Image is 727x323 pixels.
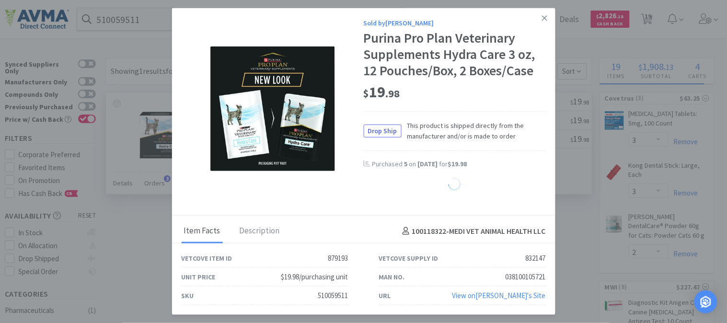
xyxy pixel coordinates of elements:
span: [DATE] [418,159,438,168]
div: Vetcove Item ID [182,253,232,264]
span: This product is shipped directly from the manufacturer and/or is made to order [402,120,546,142]
div: Vetcove Supply ID [379,253,439,264]
div: Sold by [PERSON_NAME] [364,18,546,28]
h4: 100118322 - MEDI VET ANIMAL HEALTH LLC [399,225,546,238]
div: $19.98/purchasing unit [281,271,348,283]
div: 038100105721 [506,271,546,283]
img: 55cfca3882de464bb4a7b3c494f9806b_832147.jpeg [210,46,335,171]
div: 832147 [526,253,546,264]
span: 5 [404,159,408,168]
div: 879193 [328,253,348,264]
span: $19.98 [448,159,467,168]
div: Purchased on for [372,159,546,169]
a: View on[PERSON_NAME]'s Site [452,291,546,300]
div: Unit Price [182,272,216,282]
div: Purina Pro Plan Veterinary Supplements Hydra Care 3 oz, 12 Pouches/Box, 2 Boxes/Case [364,30,546,79]
div: Open Intercom Messenger [694,290,717,313]
span: 19 [364,82,400,102]
span: . 98 [386,87,400,100]
div: Description [237,219,282,243]
div: SKU [182,290,194,301]
span: Drop Ship [364,125,401,137]
span: $ [364,87,369,100]
div: 510059511 [318,290,348,301]
div: Item Facts [182,219,223,243]
div: URL [379,290,391,301]
div: Man No. [379,272,405,282]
